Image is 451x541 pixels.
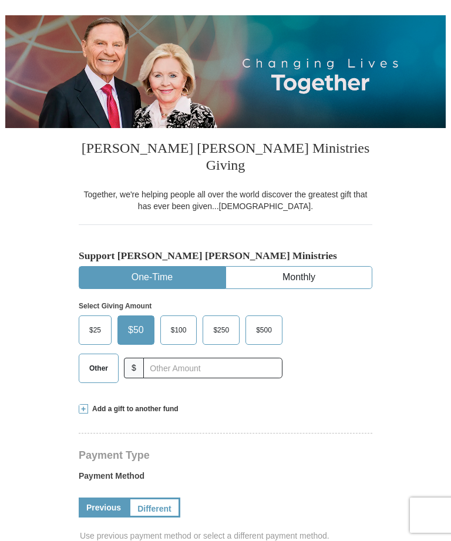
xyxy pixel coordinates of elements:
span: $ [124,358,144,378]
span: Other [83,359,114,377]
span: Add a gift to another fund [88,404,179,414]
span: $25 [83,321,107,339]
button: Monthly [226,267,372,288]
input: Other Amount [143,358,282,378]
a: Different [129,498,180,518]
h3: [PERSON_NAME] [PERSON_NAME] Ministries Giving [79,128,372,189]
span: $250 [207,321,235,339]
span: $50 [122,321,150,339]
h5: Support [PERSON_NAME] [PERSON_NAME] Ministries [79,250,372,262]
strong: Select Giving Amount [79,302,152,310]
label: Payment Method [79,470,372,488]
h4: Payment Type [79,451,372,460]
div: Together, we're helping people all over the world discover the greatest gift that has ever been g... [79,189,372,212]
span: $100 [165,321,193,339]
button: One-Time [79,267,225,288]
span: $500 [250,321,278,339]
a: Previous [79,498,129,518]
